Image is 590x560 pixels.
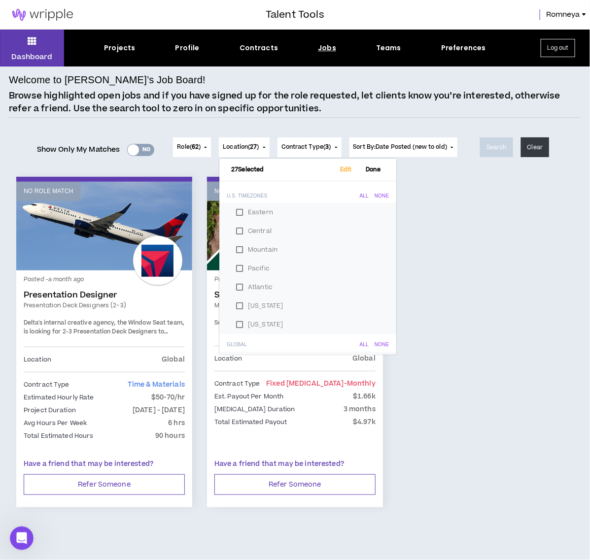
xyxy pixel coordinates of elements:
span: Role ( ) [177,143,201,152]
p: Have a friend that may be interested? [24,459,185,469]
div: Global [227,342,247,348]
button: Sort By:Date Posted (new to old) [349,137,458,157]
p: [DATE] - [DATE] [133,405,185,416]
p: Contract Type [214,378,260,389]
p: Estimated Hourly Rate [24,392,94,403]
span: Social Media Content Creator [214,319,300,327]
span: Contract Type ( ) [281,143,331,152]
p: Browse highlighted open jobs and if you have signed up for the role requested, let clients know y... [9,90,581,115]
p: Contract Type [24,379,69,390]
span: Done [362,166,385,173]
span: 62 [192,143,199,151]
label: Central [231,224,384,238]
div: Teams [376,43,401,53]
label: Mountain [231,242,384,257]
p: $50-70/hr [151,392,185,403]
a: Social Media Content Creator [214,290,376,300]
p: No Role Match [214,187,264,196]
p: Project Duration [24,405,76,416]
p: Global [352,353,376,364]
span: Location ( ) [223,143,259,152]
p: [MEDICAL_DATA] Duration [214,404,295,415]
button: Clear [521,137,550,157]
span: Time & Materials [128,380,185,390]
span: Fixed [MEDICAL_DATA] [266,379,376,389]
span: Edit [336,166,356,173]
a: MoistureShield Social Media Content Creation [214,301,376,310]
span: 27 [250,143,257,151]
div: Projects [104,43,135,53]
button: Log out [541,39,575,57]
label: Eastern [231,205,384,220]
button: Refer Someone [214,474,376,495]
div: Preferences [441,43,486,53]
button: Search [480,137,513,157]
p: $4.97k [353,417,376,428]
a: Presentation Designer [24,290,185,300]
iframe: Intercom live chat [10,527,34,550]
label: Central African [231,354,384,368]
p: Global [162,354,185,365]
label: [US_STATE] [231,317,384,332]
p: Location [24,354,51,365]
a: Presentation Deck Designers (2-3) [24,301,185,310]
span: Show Only My Matches [37,142,120,157]
p: Est. Payout Per Month [214,391,284,402]
div: All [360,342,369,348]
div: Profile [175,43,200,53]
p: Avg Hours Per Week [24,418,87,428]
h3: Talent Tools [266,7,324,22]
span: Sort By: Date Posted (new to old) [353,143,448,151]
p: Total Estimated Payout [214,417,287,428]
p: 3 months [344,404,376,415]
p: 6 hrs [168,418,185,428]
label: [US_STATE] [231,298,384,313]
p: 90 hours [155,430,185,441]
button: Role(62) [173,137,211,157]
p: Total Estimated Hours [24,430,94,441]
button: Contract Type(3) [278,137,342,157]
div: U.S. Timezones [227,193,267,199]
p: $1.66k [353,391,376,402]
a: No Role Match [207,182,383,270]
p: Posted - [DATE] [214,275,376,284]
span: Romneya [546,9,580,20]
p: No Role Match [24,187,73,196]
label: Atlantic [231,280,384,295]
span: Delta's internal creative agency, the Window Seat team, is looking for 2-3 Presentation Deck Desi... [24,319,184,353]
a: No Role Match [16,182,192,270]
span: 3 [325,143,329,151]
button: Refer Someone [24,474,185,495]
div: Contracts [240,43,278,53]
h4: Welcome to [PERSON_NAME]’s Job Board! [9,72,206,87]
span: - monthly [344,379,376,389]
div: None [375,342,389,348]
p: Location [214,353,242,364]
p: Dashboard [11,52,52,62]
p: Posted - a month ago [24,275,185,284]
span: 27 Selected [231,166,264,173]
p: Have a friend that may be interested? [214,459,376,469]
label: Pacific [231,261,384,276]
button: Location(27) [219,137,269,157]
div: All [360,193,369,199]
div: None [375,193,389,199]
